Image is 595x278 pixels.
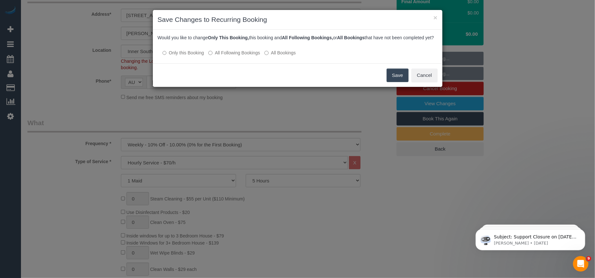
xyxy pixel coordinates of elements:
[387,69,409,82] button: Save
[282,35,333,40] b: All Following Bookings,
[433,14,437,21] button: ×
[412,69,438,82] button: Cancel
[573,256,589,272] iframe: Intercom live chat
[337,35,365,40] b: All Bookings
[586,256,591,261] span: 9
[264,51,269,55] input: All Bookings
[264,50,296,56] label: All bookings that have not been completed yet will be changed.
[28,19,111,120] span: Subject: Support Closure on [DATE] Hey Everyone: Automaid Support will be closed [DATE][DATE] in ...
[163,51,167,55] input: Only this Booking
[158,15,438,24] h3: Save Changes to Recurring Booking
[208,51,213,55] input: All Following Bookings
[163,50,204,56] label: All other bookings in the series will remain the same.
[466,216,595,261] iframe: Intercom notifications message
[208,35,249,40] b: Only This Booking,
[208,50,260,56] label: This and all the bookings after it will be changed.
[28,25,111,31] p: Message from Ellie, sent 5w ago
[158,34,438,41] p: Would you like to change this booking and or that have not been completed yet?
